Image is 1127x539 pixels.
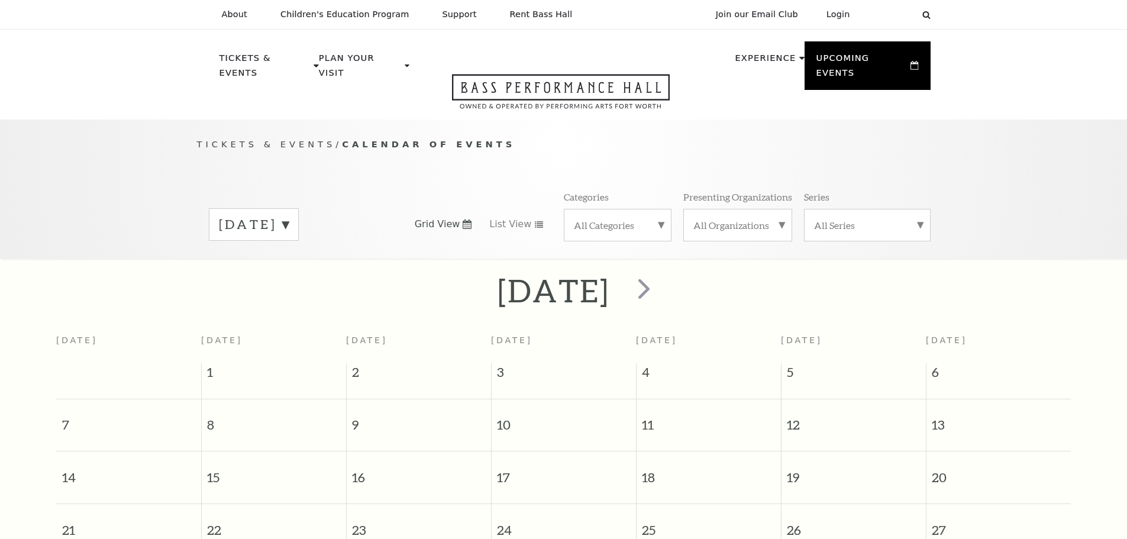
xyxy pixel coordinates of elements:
p: Children's Education Program [280,9,409,20]
p: Support [443,9,477,20]
p: Presenting Organizations [683,191,792,203]
span: Grid View [415,218,460,231]
span: 3 [492,363,636,387]
p: Experience [735,51,796,72]
p: Plan Your Visit [319,51,402,87]
label: [DATE] [219,215,289,234]
p: Series [804,191,829,203]
span: [DATE] [636,335,677,345]
span: 1 [202,363,346,387]
span: 8 [202,399,346,440]
span: [DATE] [781,335,822,345]
span: 14 [56,451,201,492]
span: 18 [637,451,781,492]
select: Select: [869,9,911,20]
label: All Organizations [693,219,782,231]
span: 20 [926,451,1071,492]
span: [DATE] [926,335,967,345]
label: All Categories [574,219,661,231]
label: All Series [814,219,921,231]
span: 5 [782,363,926,387]
span: 9 [347,399,491,440]
p: / [197,137,931,152]
span: [DATE] [491,335,532,345]
span: 6 [926,363,1071,387]
span: 15 [202,451,346,492]
p: Tickets & Events [219,51,311,87]
span: 7 [56,399,201,440]
span: 13 [926,399,1071,440]
span: Calendar of Events [342,139,515,149]
span: [DATE] [201,335,243,345]
span: 19 [782,451,926,492]
span: 11 [637,399,781,440]
p: Upcoming Events [816,51,908,87]
p: Rent Bass Hall [510,9,573,20]
span: [DATE] [346,335,387,345]
span: List View [489,218,531,231]
span: 17 [492,451,636,492]
span: 12 [782,399,926,440]
h2: [DATE] [498,272,609,309]
p: About [222,9,247,20]
button: next [621,270,664,312]
p: Categories [564,191,609,203]
th: [DATE] [56,328,201,363]
span: 10 [492,399,636,440]
span: Tickets & Events [197,139,336,149]
span: 4 [637,363,781,387]
span: 2 [347,363,491,387]
span: 16 [347,451,491,492]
